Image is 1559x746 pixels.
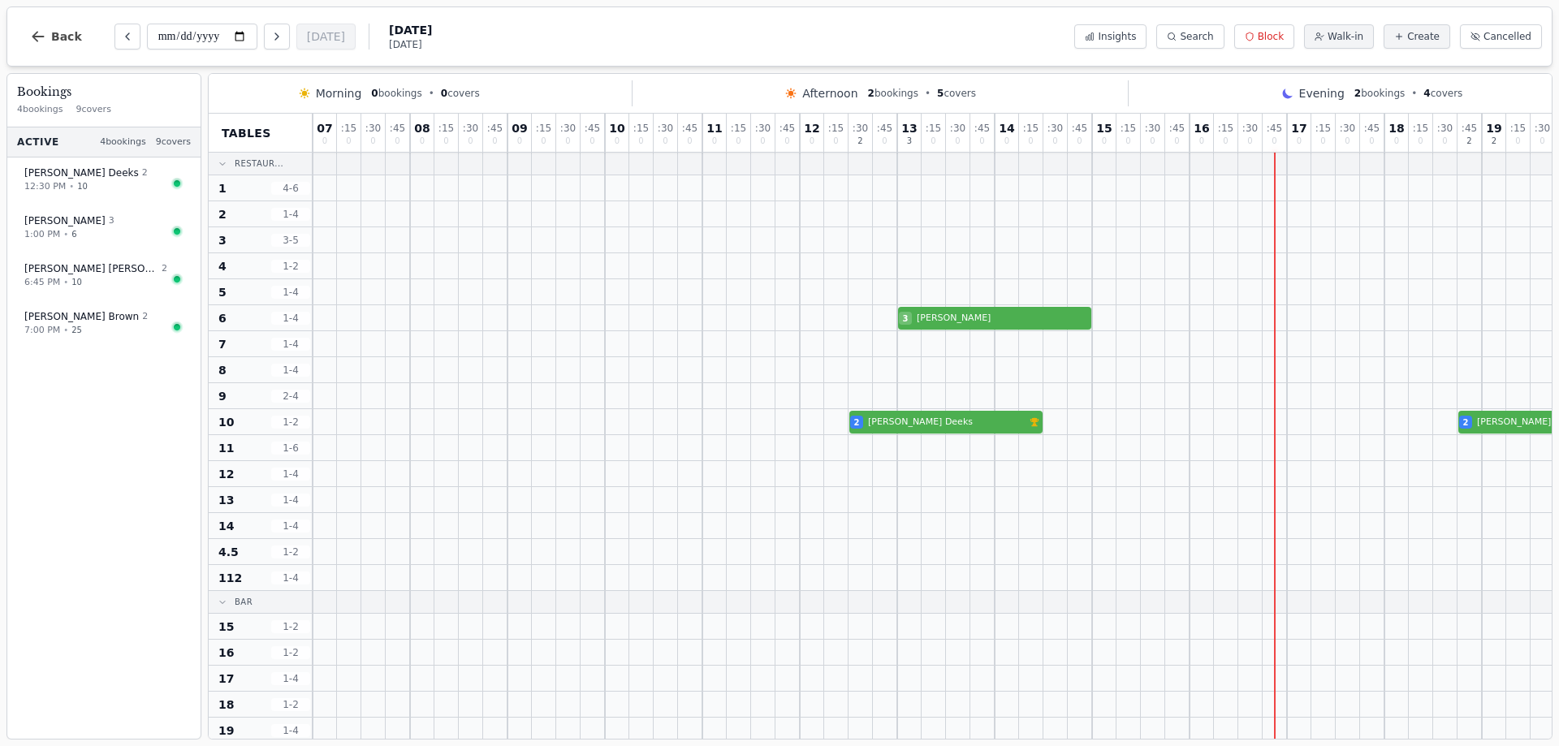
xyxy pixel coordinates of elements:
[560,123,576,133] span: : 30
[882,137,887,145] span: 0
[1460,24,1542,49] button: Cancelled
[1194,123,1209,134] span: 16
[222,125,271,141] span: Tables
[1354,87,1405,100] span: bookings
[999,123,1014,134] span: 14
[371,87,421,100] span: bookings
[468,137,473,145] span: 0
[802,85,857,101] span: Afternoon
[979,137,984,145] span: 0
[1304,24,1374,49] button: Walk-in
[857,137,862,145] span: 2
[271,468,310,481] span: 1 - 4
[218,619,234,635] span: 15
[271,338,310,351] span: 1 - 4
[784,137,789,145] span: 0
[390,123,405,133] span: : 45
[1315,123,1331,133] span: : 15
[1394,137,1399,145] span: 0
[24,166,139,179] span: [PERSON_NAME] Deeks
[1145,123,1160,133] span: : 30
[371,88,378,99] span: 0
[76,103,111,117] span: 9 covers
[1510,123,1526,133] span: : 15
[443,137,448,145] span: 0
[736,137,741,145] span: 0
[218,492,234,508] span: 13
[1072,123,1087,133] span: : 45
[235,157,283,170] span: Restaur...
[926,123,941,133] span: : 15
[955,137,960,145] span: 0
[17,103,63,117] span: 4 bookings
[1169,123,1185,133] span: : 45
[1515,137,1520,145] span: 0
[1320,137,1325,145] span: 0
[142,166,148,180] span: 2
[414,123,430,134] span: 08
[877,123,892,133] span: : 45
[346,137,351,145] span: 0
[271,494,310,507] span: 1 - 4
[24,310,139,323] span: [PERSON_NAME] Brown
[63,228,68,240] span: •
[1077,137,1082,145] span: 0
[1423,87,1462,100] span: covers
[1102,137,1107,145] span: 0
[24,180,66,194] span: 12:30 PM
[218,180,227,196] span: 1
[512,123,527,134] span: 09
[1535,123,1550,133] span: : 30
[1340,123,1355,133] span: : 30
[1098,30,1136,43] span: Insights
[1223,137,1228,145] span: 0
[1483,30,1531,43] span: Cancelled
[589,137,594,145] span: 0
[109,214,114,228] span: 3
[663,137,667,145] span: 0
[14,301,194,346] button: [PERSON_NAME] Brown27:00 PM•25
[218,440,234,456] span: 11
[271,672,310,685] span: 1 - 4
[609,123,624,134] span: 10
[17,136,59,149] span: Active
[24,228,60,242] span: 1:00 PM
[429,87,434,100] span: •
[218,671,234,687] span: 17
[937,87,976,100] span: covers
[1407,30,1440,43] span: Create
[1047,123,1063,133] span: : 30
[1272,137,1276,145] span: 0
[271,416,310,429] span: 1 - 2
[1234,24,1294,49] button: Block
[810,137,814,145] span: 0
[760,137,765,145] span: 0
[218,232,227,248] span: 3
[218,388,227,404] span: 9
[687,137,692,145] span: 0
[1023,123,1039,133] span: : 15
[541,137,546,145] span: 0
[1267,123,1282,133] span: : 45
[1418,137,1423,145] span: 0
[1462,123,1477,133] span: : 45
[218,258,227,274] span: 4
[264,24,290,50] button: Next day
[1442,137,1447,145] span: 0
[218,696,234,713] span: 18
[937,88,944,99] span: 5
[389,22,432,38] span: [DATE]
[633,123,649,133] span: : 15
[712,137,717,145] span: 0
[271,545,310,558] span: 1 - 2
[317,123,332,134] span: 07
[271,286,310,299] span: 1 - 4
[1297,137,1302,145] span: 0
[370,137,375,145] span: 0
[63,324,68,336] span: •
[218,645,234,661] span: 16
[854,416,860,429] span: 2
[162,262,167,276] span: 2
[1074,24,1147,49] button: Insights
[1411,87,1417,100] span: •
